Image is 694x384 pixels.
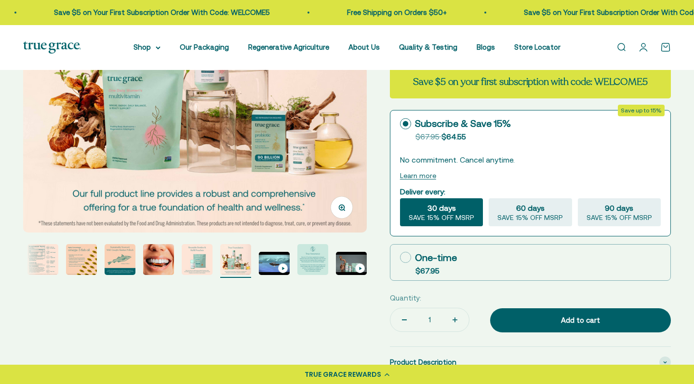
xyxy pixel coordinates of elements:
button: Increase quantity [441,308,469,331]
img: Our fish oil is traceable back to the specific fishery it came form, so you can check that it mee... [105,244,135,275]
a: Regenerative Agriculture [248,43,329,51]
img: When you opt for our refill pouches instead of buying a whole new bottle every time you buy suppl... [182,244,213,275]
div: Add to cart [509,315,652,326]
a: Blogs [477,43,495,51]
strong: Save $5 on your first subscription with code: WELCOME5 [413,75,647,88]
button: Go to item 7 [143,244,174,278]
a: Store Locator [514,43,561,51]
button: Go to item 11 [297,244,328,278]
label: Quantity: [390,292,421,304]
button: Go to item 12 [336,252,367,278]
p: Save $5 on Your First Subscription Order With Code: WELCOME5 [50,7,266,18]
button: Go to item 8 [182,244,213,278]
img: Our full product line provides a robust and comprehensive offering for a true foundation of healt... [220,244,251,275]
a: Quality & Testing [399,43,457,51]
a: Free Shipping on Orders $50+ [343,8,442,16]
a: Our Packaging [180,43,229,51]
button: Add to cart [490,308,671,332]
button: Decrease quantity [390,308,418,331]
button: Go to item 5 [66,244,97,278]
a: About Us [348,43,380,51]
span: Product Description [390,357,456,368]
button: Go to item 6 [105,244,135,278]
img: Every lot of True Grace supplements undergoes extensive third-party testing. Regulation says we d... [297,244,328,275]
button: Go to item 10 [259,252,290,278]
button: Go to item 4 [27,244,58,278]
button: Go to item 9 [220,244,251,278]
summary: Product Description [390,347,671,378]
summary: Shop [133,41,160,53]
img: - Sustainably sourced, wild-caught Alaskan fish - Provides 1400 mg of the essential fatty Acids E... [66,244,97,275]
div: TRUE GRACE REWARDS [305,370,381,380]
img: Alaskan Pollock live a short life and do not bio-accumulate heavy metals and toxins the way older... [143,244,174,275]
img: We source our fish oil from Alaskan Pollock that have been freshly caught for human consumption i... [27,244,58,275]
